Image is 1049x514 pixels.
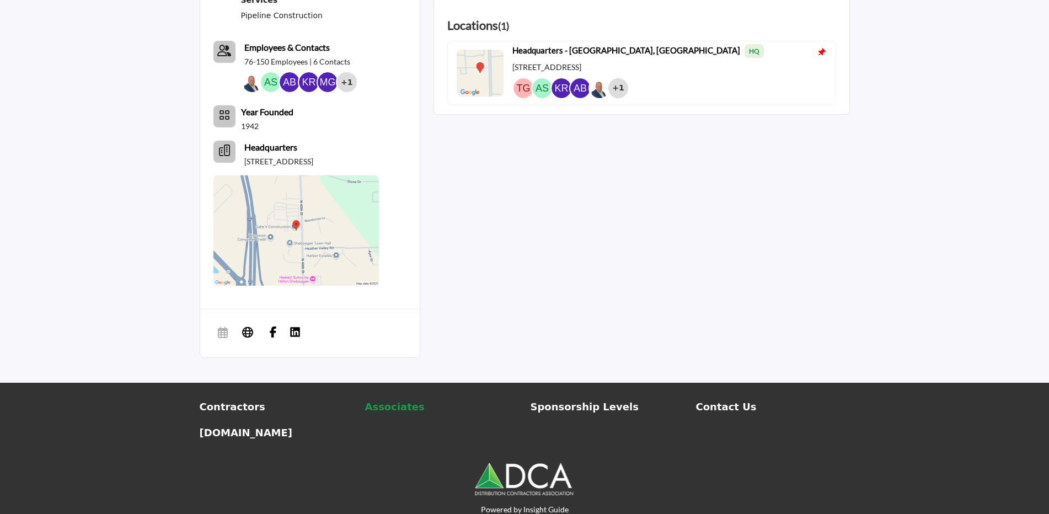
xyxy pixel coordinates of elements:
[261,72,281,92] img: Adam S.
[512,62,581,73] p: [STREET_ADDRESS]
[475,462,574,497] img: No Site Logo
[745,44,764,58] span: HQ
[513,78,533,98] img: Tim Gabrielse
[213,41,236,63] a: Link of redirect to contact page
[244,42,330,52] b: Employees & Contacts
[241,121,259,132] p: 1942
[299,72,319,92] img: Kandy R.
[267,326,279,338] img: Facebook
[457,50,504,97] img: Location Map
[531,399,684,414] a: Sponsorship Levels
[213,41,236,63] button: Contact-Employee Icon
[244,56,350,67] a: 76-150 Employees | 6 Contacts
[244,41,330,54] a: Employees & Contacts
[552,78,571,98] img: Kandy Rieth
[498,20,509,32] span: ( )
[590,78,609,98] img: Nathan Eastway
[501,20,506,32] span: 1
[280,72,299,92] img: Andy B.
[200,399,354,414] a: Contractors
[213,175,379,286] img: Location Map
[241,11,323,20] a: Pipeline Construction
[481,505,569,514] a: Powered by Insight Guide
[570,78,590,98] img: Andy Bremner
[447,16,509,35] h2: Locations
[213,105,236,127] button: No of member icon
[241,105,293,119] b: Year Founded
[512,44,764,58] b: Headquarters - [GEOGRAPHIC_DATA], [GEOGRAPHIC_DATA]
[532,78,552,98] img: Adam Stanek
[242,72,262,92] img: Nathan E.
[337,72,357,92] div: +1
[696,399,850,414] a: Contact Us
[244,156,313,167] p: [STREET_ADDRESS]
[200,425,354,440] a: [DOMAIN_NAME]
[244,141,297,154] b: Headquarters
[365,399,519,414] a: Associates
[290,326,301,338] img: LinkedIn
[318,72,338,92] img: Matthew G.
[213,141,236,163] button: Headquarter icon
[608,78,628,98] div: +1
